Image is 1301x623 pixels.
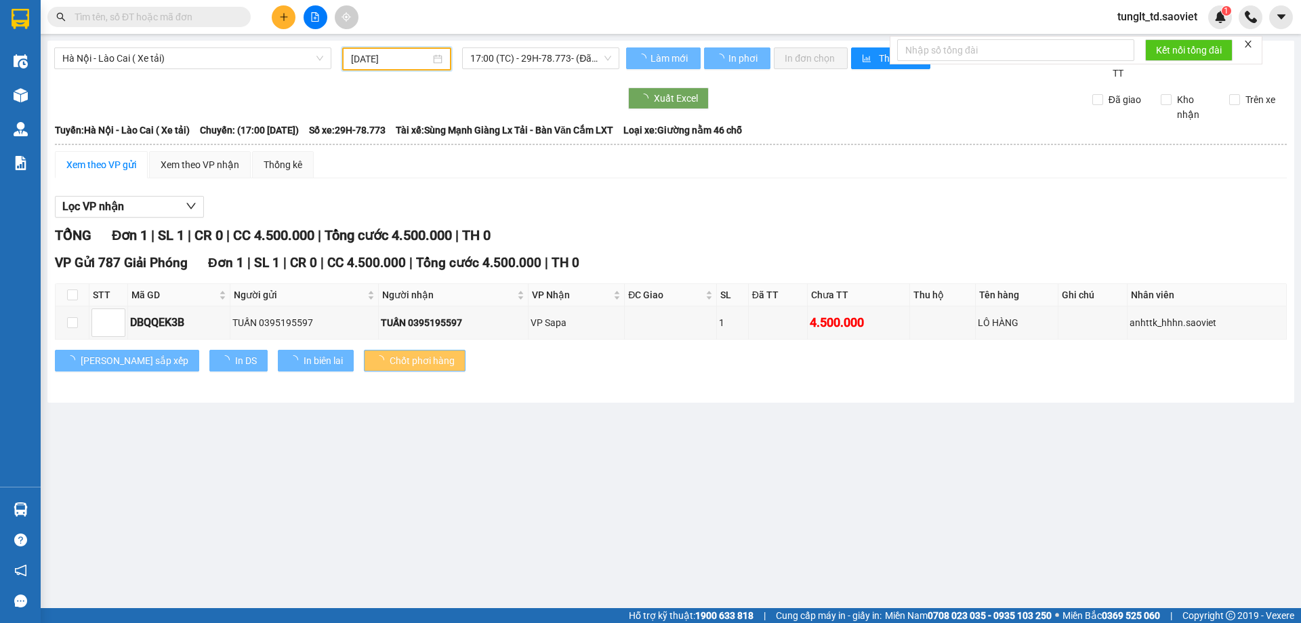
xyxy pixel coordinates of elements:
[112,227,148,243] span: Đơn 1
[1062,608,1160,623] span: Miền Bắc
[234,287,365,302] span: Người gửi
[233,227,314,243] span: CC 4.500.000
[776,608,882,623] span: Cung cấp máy in - giấy in:
[55,350,199,371] button: [PERSON_NAME] sắp xếp
[55,196,204,218] button: Lọc VP nhận
[897,39,1134,61] input: Nhập số tổng đài
[626,47,701,69] button: Làm mới
[1240,92,1281,107] span: Trên xe
[158,227,184,243] span: SL 1
[66,355,81,365] span: loading
[1245,11,1257,23] img: phone-icon
[321,255,324,270] span: |
[879,51,920,66] span: Thống kê
[264,157,302,172] div: Thống kê
[1128,284,1287,306] th: Nhân viên
[375,355,390,365] span: loading
[695,610,753,621] strong: 1900 633 818
[862,54,873,64] span: bar-chart
[81,353,188,368] span: [PERSON_NAME] sắp xếp
[715,54,726,63] span: loading
[885,608,1052,623] span: Miền Nam
[637,54,648,63] span: loading
[342,12,351,22] span: aim
[279,12,289,22] span: plus
[1145,39,1233,61] button: Kết nối tổng đài
[290,255,317,270] span: CR 0
[1269,5,1293,29] button: caret-down
[717,284,749,306] th: SL
[455,227,459,243] span: |
[209,350,268,371] button: In DS
[552,255,579,270] span: TH 0
[56,12,66,22] span: search
[810,313,907,332] div: 4.500.000
[1243,39,1253,49] span: close
[639,94,654,103] span: loading
[66,157,136,172] div: Xem theo VP gửi
[364,350,466,371] button: Chốt phơi hàng
[396,123,613,138] span: Tài xế: Sùng Mạnh Giàng Lx Tải - Bàn Văn Cắm LXT
[654,91,698,106] span: Xuất Excel
[235,353,257,368] span: In DS
[719,315,746,330] div: 1
[254,255,280,270] span: SL 1
[351,52,430,66] input: 13/10/2025
[14,534,27,546] span: question-circle
[62,48,323,68] span: Hà Nội - Lào Cai ( Xe tải)
[1170,608,1172,623] span: |
[1224,6,1228,16] span: 1
[1275,11,1287,23] span: caret-down
[1058,284,1128,306] th: Ghi chú
[1222,6,1231,16] sup: 1
[14,564,27,577] span: notification
[151,227,154,243] span: |
[749,284,808,306] th: Đã TT
[1226,611,1235,620] span: copyright
[808,284,910,306] th: Chưa TT
[382,287,514,302] span: Người nhận
[278,350,354,371] button: In biên lai
[1107,8,1208,25] span: tunglt_td.saoviet
[1055,613,1059,618] span: ⚪️
[325,227,452,243] span: Tổng cước 4.500.000
[194,227,223,243] span: CR 0
[309,123,386,138] span: Số xe: 29H-78.773
[628,87,709,109] button: Xuất Excel
[186,201,197,212] span: down
[532,287,611,302] span: VP Nhận
[128,306,230,339] td: DBQQEK3B
[629,608,753,623] span: Hỗ trợ kỹ thuật:
[289,355,304,365] span: loading
[976,284,1058,306] th: Tên hàng
[318,227,321,243] span: |
[131,287,216,302] span: Mã GD
[531,315,622,330] div: VP Sapa
[220,355,235,365] span: loading
[161,157,239,172] div: Xem theo VP nhận
[978,315,1056,330] div: LÔ HÀNG
[310,12,320,22] span: file-add
[851,47,930,69] button: bar-chartThống kê
[928,610,1052,621] strong: 0708 023 035 - 0935 103 250
[208,255,244,270] span: Đơn 1
[14,502,28,517] img: warehouse-icon
[130,314,228,331] div: DBQQEK3B
[55,125,190,136] b: Tuyến: Hà Nội - Lào Cai ( Xe tải)
[470,48,611,68] span: 17:00 (TC) - 29H-78.773 - (Đã hủy)
[764,608,766,623] span: |
[1103,92,1147,107] span: Đã giao
[1214,11,1226,23] img: icon-new-feature
[409,255,413,270] span: |
[416,255,541,270] span: Tổng cước 4.500.000
[529,306,625,339] td: VP Sapa
[75,9,234,24] input: Tìm tên, số ĐT hoặc mã đơn
[12,9,29,29] img: logo-vxr
[1130,315,1284,330] div: anhttk_hhhn.saoviet
[728,51,760,66] span: In phơi
[200,123,299,138] span: Chuyến: (17:00 [DATE])
[188,227,191,243] span: |
[62,198,124,215] span: Lọc VP nhận
[14,54,28,68] img: warehouse-icon
[304,5,327,29] button: file-add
